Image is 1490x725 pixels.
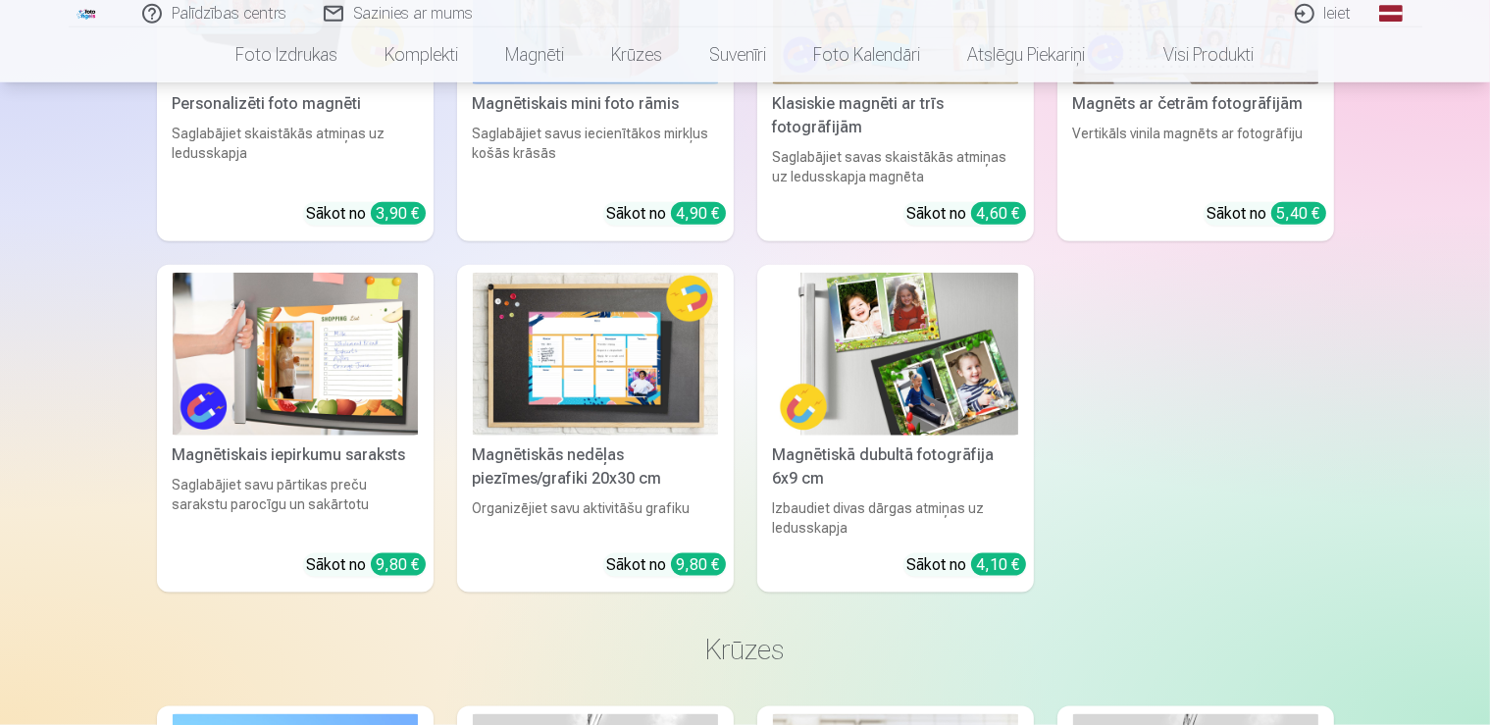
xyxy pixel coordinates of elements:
[473,273,718,437] img: Magnētiskās nedēļas piezīmes/grafiki 20x30 cm
[1207,202,1326,226] div: Sākot no
[307,202,426,226] div: Sākot no
[173,273,418,437] img: Magnētiskais iepirkumu saraksts
[157,265,434,594] a: Magnētiskais iepirkumu sarakstsMagnētiskais iepirkumu sarakstsSaglabājiet savu pārtikas preču sar...
[945,27,1109,82] a: Atslēgu piekariņi
[165,475,426,538] div: Saglabājiet savu pārtikas preču sarakstu parocīgu un sakārtotu
[165,443,426,467] div: Magnētiskais iepirkumu saraksts
[465,124,726,186] div: Saglabājiet savus iecienītākos mirkļus košās krāsās
[971,553,1026,576] div: 4,10 €
[1109,27,1278,82] a: Visi produkti
[687,27,791,82] a: Suvenīri
[765,92,1026,139] div: Klasiskie magnēti ar trīs fotogrāfijām
[1271,202,1326,225] div: 5,40 €
[213,27,362,82] a: Foto izdrukas
[607,202,726,226] div: Sākot no
[791,27,945,82] a: Foto kalendāri
[671,553,726,576] div: 9,80 €
[307,553,426,577] div: Sākot no
[671,202,726,225] div: 4,90 €
[483,27,589,82] a: Magnēti
[765,443,1026,491] div: Magnētiskā dubultā fotogrāfija 6x9 cm
[1065,92,1326,116] div: Magnēts ar četrām fotogrāfijām
[362,27,483,82] a: Komplekti
[165,92,426,116] div: Personalizēti foto magnēti
[173,632,1318,667] h3: Krūzes
[773,273,1018,437] img: Magnētiskā dubultā fotogrāfija 6x9 cm
[765,498,1026,538] div: Izbaudiet divas dārgas atmiņas uz ledusskapja
[607,553,726,577] div: Sākot no
[465,92,726,116] div: Magnētiskais mini foto rāmis
[371,553,426,576] div: 9,80 €
[907,553,1026,577] div: Sākot no
[907,202,1026,226] div: Sākot no
[465,443,726,491] div: Magnētiskās nedēļas piezīmes/grafiki 20x30 cm
[371,202,426,225] div: 3,90 €
[971,202,1026,225] div: 4,60 €
[757,265,1034,594] a: Magnētiskā dubultā fotogrāfija 6x9 cmMagnētiskā dubultā fotogrāfija 6x9 cmIzbaudiet divas dārgas ...
[465,498,726,538] div: Organizējiet savu aktivitāšu grafiku
[457,265,734,594] a: Magnētiskās nedēļas piezīmes/grafiki 20x30 cmMagnētiskās nedēļas piezīmes/grafiki 20x30 cmOrganiz...
[589,27,687,82] a: Krūzes
[77,8,98,20] img: /fa1
[1065,124,1326,186] div: Vertikāls vinila magnēts ar fotogrāfiju
[165,124,426,186] div: Saglabājiet skaistākās atmiņas uz ledusskapja
[765,147,1026,186] div: Saglabājiet savas skaistākās atmiņas uz ledusskapja magnēta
